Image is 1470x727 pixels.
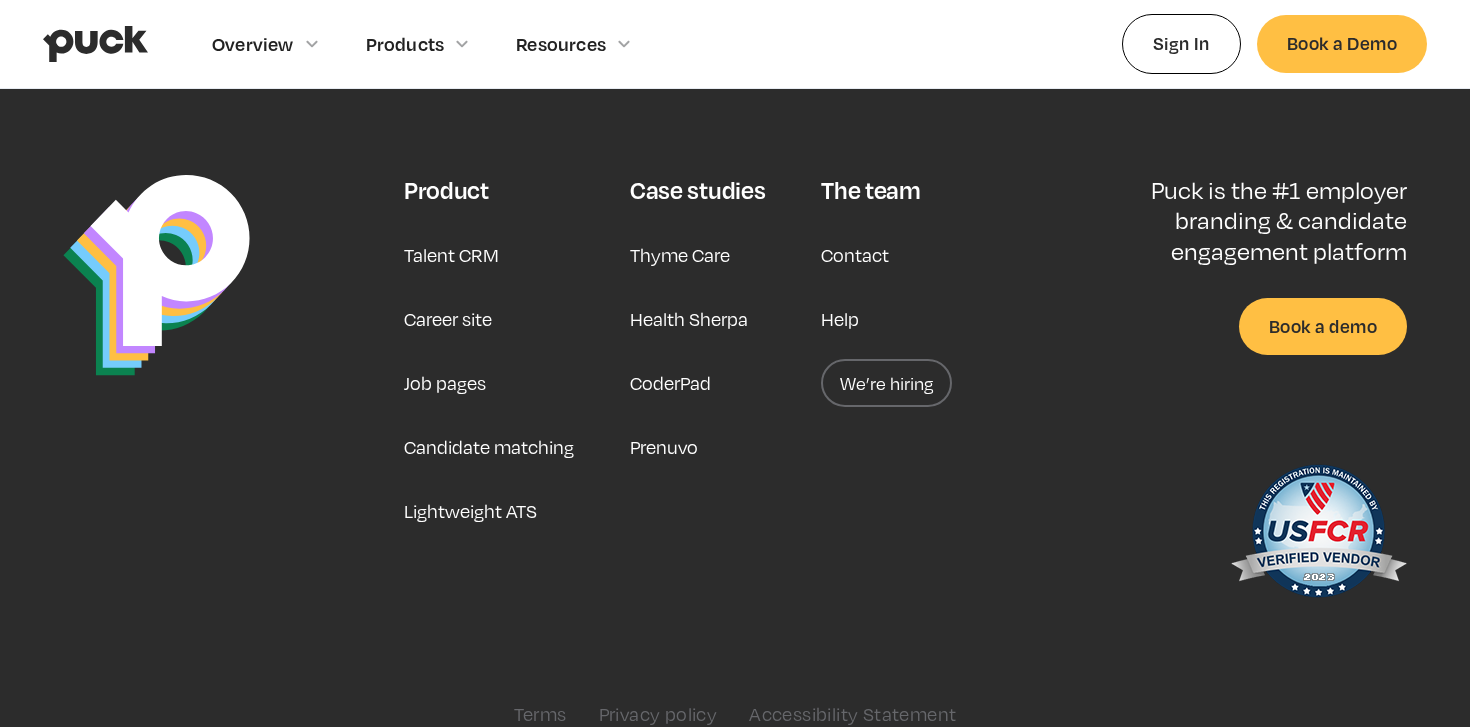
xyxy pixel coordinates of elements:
[821,231,889,279] a: Contact
[63,175,250,376] img: Puck Logo
[599,703,718,725] a: Privacy policy
[366,33,445,55] div: Products
[404,487,537,535] a: Lightweight ATS
[630,423,698,471] a: Prenuvo
[630,231,730,279] a: Thyme Care
[1122,14,1241,73] a: Sign In
[1229,455,1407,615] img: US Federal Contractor Registration System for Award Management Verified Vendor Seal
[404,231,499,279] a: Talent CRM
[404,295,492,343] a: Career site
[516,33,606,55] div: Resources
[1086,175,1407,266] p: Puck is the #1 employer branding & candidate engagement platform
[630,175,765,205] div: Case studies
[821,295,859,343] a: Help
[821,359,952,407] a: We’re hiring
[514,703,567,725] a: Terms
[404,423,574,471] a: Candidate matching
[630,359,711,407] a: CoderPad
[630,295,748,343] a: Health Sherpa
[821,175,920,205] div: The team
[749,703,956,725] a: Accessibility Statement
[1257,15,1427,72] a: Book a Demo
[212,33,294,55] div: Overview
[1239,298,1407,355] a: Book a demo
[404,175,489,205] div: Product
[404,359,486,407] a: Job pages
